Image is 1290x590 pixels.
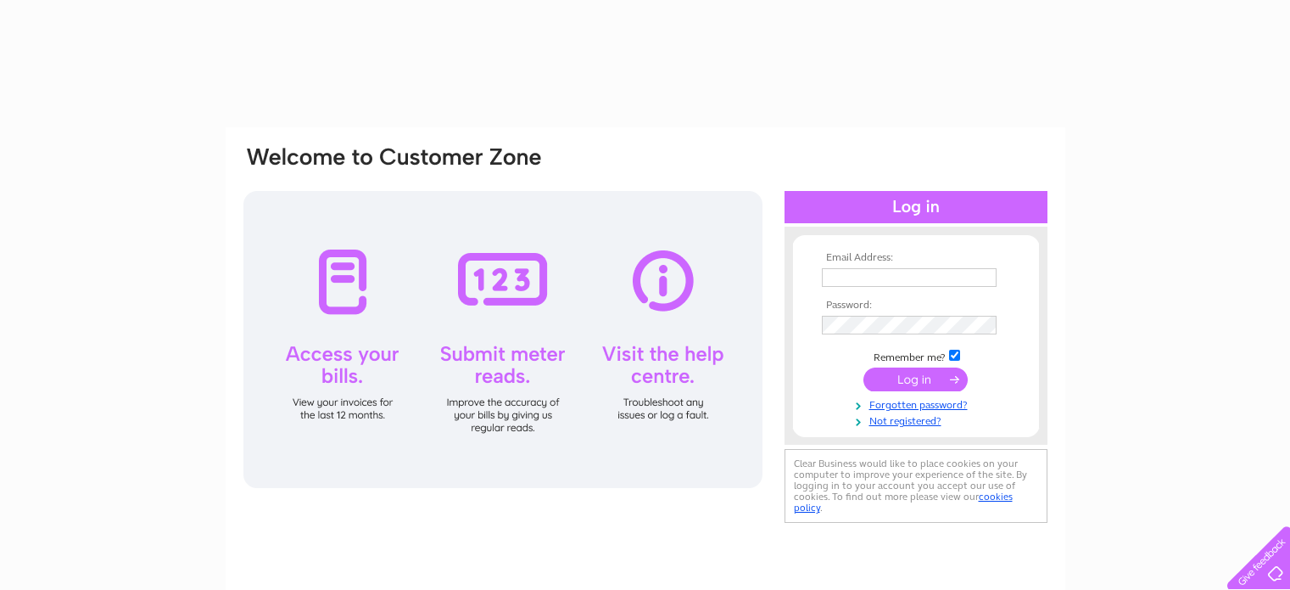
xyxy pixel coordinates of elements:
a: cookies policy [794,491,1013,514]
a: Not registered? [822,412,1014,428]
a: Forgotten password? [822,396,1014,412]
div: Clear Business would like to place cookies on your computer to improve your experience of the sit... [785,449,1047,523]
th: Password: [818,300,1014,312]
input: Submit [863,368,968,391]
th: Email Address: [818,252,1014,264]
td: Remember me? [818,347,1014,364]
